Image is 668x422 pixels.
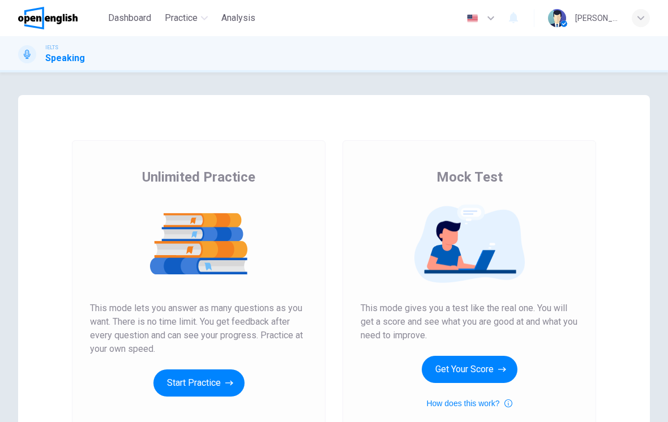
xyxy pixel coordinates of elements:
[217,8,260,28] button: Analysis
[426,397,512,410] button: How does this work?
[108,11,151,25] span: Dashboard
[221,11,255,25] span: Analysis
[436,168,503,186] span: Mock Test
[165,11,198,25] span: Practice
[90,302,307,356] span: This mode lets you answer as many questions as you want. There is no time limit. You get feedback...
[142,168,255,186] span: Unlimited Practice
[45,44,58,51] span: IELTS
[548,9,566,27] img: Profile picture
[18,7,104,29] a: OpenEnglish logo
[153,369,245,397] button: Start Practice
[160,8,212,28] button: Practice
[575,11,618,25] div: [PERSON_NAME]
[18,7,78,29] img: OpenEnglish logo
[45,51,85,65] h1: Speaking
[361,302,578,342] span: This mode gives you a test like the real one. You will get a score and see what you are good at a...
[422,356,517,383] button: Get Your Score
[465,14,479,23] img: en
[104,8,156,28] button: Dashboard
